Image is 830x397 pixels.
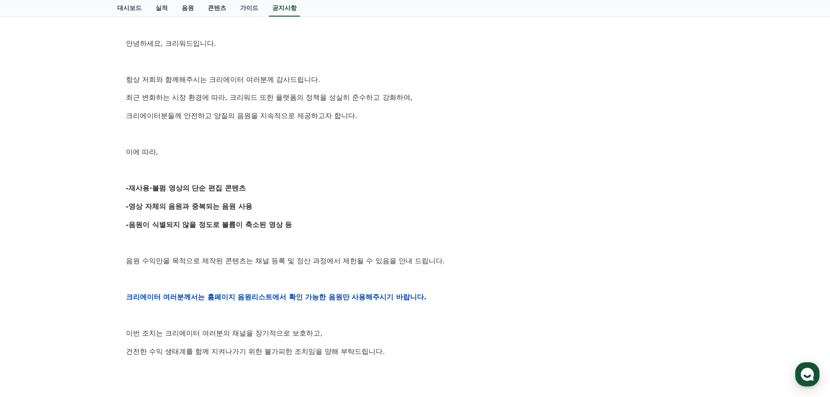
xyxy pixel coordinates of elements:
a: 홈 [3,276,58,298]
strong: -음원이 식별되지 않을 정도로 볼륨이 축소된 영상 등 [126,221,292,229]
span: 대화 [80,290,90,297]
p: 최근 변화하는 시장 환경에 따라, 크리워드 또한 플랫폼의 정책을 성실히 준수하고 강화하여, [126,92,705,103]
p: 항상 저희와 함께해주시는 크리에이터 여러분께 감사드립니다. [126,74,705,85]
a: 설정 [112,276,167,298]
p: 이에 따라, [126,146,705,158]
strong: -재사용·불펌 영상의 단순 편집 콘텐츠 [126,184,246,192]
p: 이번 조치는 크리에이터 여러분의 채널을 장기적으로 보호하고, [126,328,705,339]
span: 홈 [27,289,33,296]
strong: -영상 자체의 음원과 중복되는 음원 사용 [126,202,253,210]
p: 안녕하세요, 크리워드입니다. [126,38,705,49]
p: 크리에이터분들께 안전하고 양질의 음원을 지속적으로 제공하고자 합니다. [126,110,705,122]
strong: 크리에이터 여러분께서는 홈페이지 음원리스트에서 확인 가능한 음원만 사용해주시기 바랍니다. [126,293,427,301]
a: 대화 [58,276,112,298]
span: 설정 [135,289,145,296]
p: 음원 수익만을 목적으로 제작된 콘텐츠는 채널 등록 및 정산 과정에서 제한될 수 있음을 안내 드립니다. [126,255,705,267]
p: 건전한 수익 생태계를 함께 지켜나가기 위한 불가피한 조치임을 양해 부탁드립니다. [126,346,705,357]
